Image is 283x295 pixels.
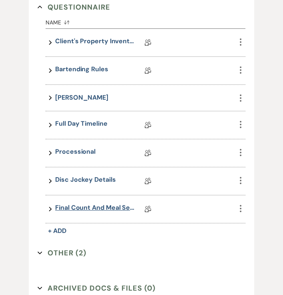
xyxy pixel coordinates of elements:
[38,1,110,13] button: Questionnaire
[46,13,236,28] button: Name
[55,92,108,103] button: [PERSON_NAME]
[38,247,86,259] button: Other (2)
[55,119,108,131] a: Full Day Timeline
[38,282,155,294] button: Archived Docs & Files (0)
[55,36,135,49] a: Client's Property Inventory List
[46,92,55,103] button: expand
[46,203,55,215] button: expand
[46,36,55,49] button: expand
[55,175,116,187] a: Disc Jockey Details
[46,119,55,131] button: expand
[46,147,55,159] button: expand
[55,203,135,215] a: Final Count and Meal Selection
[55,147,96,159] a: Processional
[55,64,108,77] a: Bartending Rules
[46,175,55,187] button: expand
[46,225,69,237] button: + Add
[46,64,55,77] button: expand
[48,227,66,235] span: + Add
